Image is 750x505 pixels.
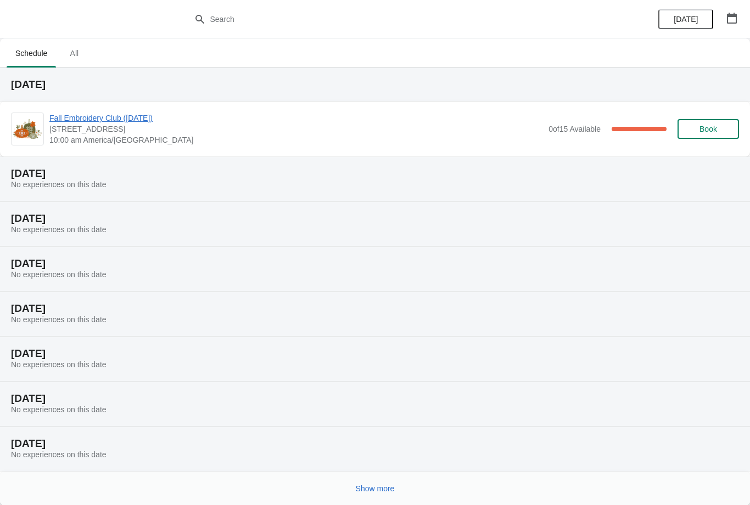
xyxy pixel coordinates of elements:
span: No experiences on this date [11,315,107,324]
span: Fall Embroidery Club ([DATE]) [49,113,543,124]
img: Fall Embroidery Club (September 27, 2025) | 1300 Salem Rd SW, Suite 350, Rochester, MN 55902 | 10... [12,116,43,141]
span: No experiences on this date [11,360,107,369]
h2: [DATE] [11,168,739,179]
h2: [DATE] [11,258,739,269]
span: 10:00 am America/[GEOGRAPHIC_DATA] [49,134,543,145]
h2: [DATE] [11,213,739,224]
h2: [DATE] [11,303,739,314]
span: No experiences on this date [11,270,107,279]
span: 0 of 15 Available [548,125,601,133]
span: No experiences on this date [11,180,107,189]
span: No experiences on this date [11,405,107,414]
h2: [DATE] [11,79,739,90]
span: No experiences on this date [11,450,107,459]
h2: [DATE] [11,438,739,449]
span: [DATE] [674,15,698,24]
button: [DATE] [658,9,713,29]
h2: [DATE] [11,348,739,359]
span: [STREET_ADDRESS] [49,124,543,134]
button: Show more [351,479,399,498]
span: All [60,43,88,63]
span: Schedule [7,43,56,63]
button: Book [678,119,739,139]
span: Show more [356,484,395,493]
span: Book [699,125,717,133]
input: Search [210,9,563,29]
h2: [DATE] [11,393,739,404]
span: No experiences on this date [11,225,107,234]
